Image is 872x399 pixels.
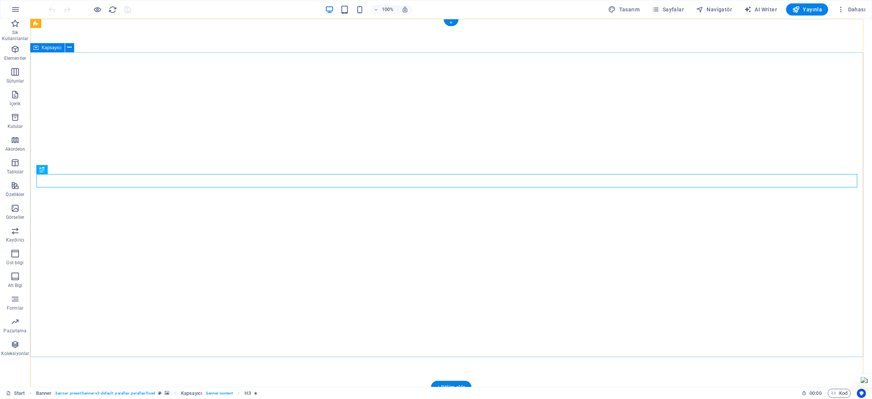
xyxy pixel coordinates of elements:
[6,260,23,266] p: Üst bilgi
[5,146,25,152] p: Akordeon
[205,389,233,398] span: . banner-content
[1,351,29,357] p: Koleksiyonlar
[244,389,251,398] span: Seçmek için tıkla. Düzenlemek için çift tıkla
[93,5,102,14] button: Ön izleme modundan çıkıp düzenlemeye devam etmek için buraya tıklayın
[158,391,162,395] i: Bu element, özelleştirilebilir bir ön ayar
[6,237,24,243] p: Kaydırıcı
[7,305,23,311] p: Formlar
[652,6,684,13] span: Sayfalar
[831,389,847,398] span: Kod
[693,3,735,16] button: Navigatör
[42,45,62,50] span: Kapsayıcı
[802,389,822,398] h6: Oturum süresi
[828,389,851,398] button: Kod
[7,169,24,175] p: Tablolar
[741,3,780,16] button: AI Writer
[608,6,640,13] span: Tasarım
[3,328,26,334] p: Pazarlama
[181,389,202,398] span: Seçmek için tıkla. Düzenlemek için çift tıkla
[402,6,408,13] i: Yeniden boyutlandırmada yakınlaştırma düzeyini seçilen cihaza uyacak şekilde otomatik olarak ayarla.
[857,389,866,398] button: Usercentrics
[744,6,777,13] span: AI Writer
[36,389,257,398] nav: breadcrumb
[834,3,869,16] button: Dahası
[9,101,20,107] p: İçerik
[108,5,117,14] i: Sayfayı yeniden yükleyin
[444,19,458,26] div: +
[810,389,821,398] span: 00 00
[431,381,472,394] div: + Bölüm ekle
[165,391,169,395] i: Bu element, arka plan içeriyor
[6,389,25,398] a: Seçimi iptal etmek için tıkla. Sayfaları açmak için çift tıkla
[371,5,397,14] button: 100%
[382,5,394,14] h6: 100%
[792,6,822,13] span: Yayınla
[837,6,866,13] span: Dahası
[649,3,687,16] button: Sayfalar
[8,123,23,129] p: Kutular
[6,192,24,198] p: Özellikler
[605,3,643,16] button: Tasarım
[8,282,23,288] p: Alt Bigi
[54,389,155,398] span: . banner .preset-banner-v3-default .parallax .parallax-fixed
[36,389,52,398] span: Seçmek için tıkla. Düzenlemek için çift tıkla
[4,55,26,61] p: Elementler
[786,3,828,16] button: Yayınla
[254,391,257,395] i: Element bir animasyon içeriyor
[815,390,816,396] span: :
[6,78,24,84] p: Sütunlar
[696,6,732,13] span: Navigatör
[6,214,24,220] p: Görseller
[108,5,117,14] button: reload
[605,3,643,16] div: Tasarım (Ctrl+Alt+Y)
